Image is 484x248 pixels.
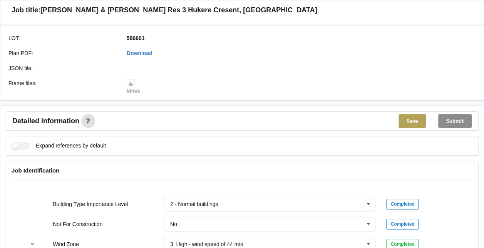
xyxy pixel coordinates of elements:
[53,221,102,227] label: Not For Construction
[127,80,141,95] a: Mitek
[53,201,128,207] label: Building Type Importance Level
[53,241,79,247] label: Wind Zone
[3,64,121,72] div: JSON file :
[12,167,472,174] h4: Job Identification
[170,241,243,247] div: 3. High - wind speed of 44 m/s
[170,201,218,207] div: 2 - Normal buildings
[40,6,317,15] h3: [PERSON_NAME] & [PERSON_NAME] Res 3 Hukere Cresent, [GEOGRAPHIC_DATA]
[3,49,121,57] div: Plan PDF :
[127,50,152,56] a: Download
[127,35,145,41] b: 586601
[12,142,106,150] label: Expand references by default
[127,20,145,26] b: 586601
[3,34,121,42] div: LOT :
[12,117,79,124] span: Detailed information
[12,6,40,15] h3: Job title:
[170,221,177,227] div: No
[386,199,419,209] div: Completed
[3,79,121,96] div: Frame files :
[386,219,419,230] div: Completed
[399,114,426,128] button: Save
